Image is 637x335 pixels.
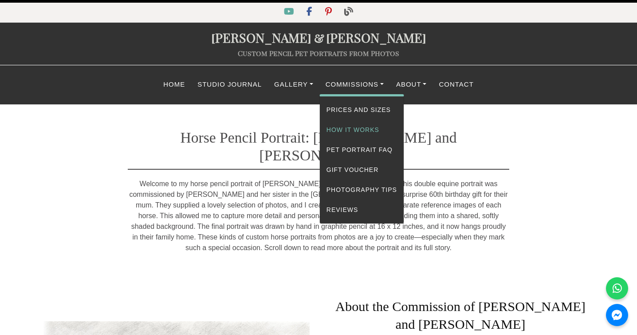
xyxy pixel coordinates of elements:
[320,100,404,120] a: Prices and Sizes
[157,76,191,93] a: Home
[319,76,390,93] a: Commissions
[606,304,628,326] a: Messenger
[320,200,404,220] a: Reviews
[128,179,509,253] p: Welcome to my horse pencil portrait of [PERSON_NAME] and [PERSON_NAME]. This double equine portra...
[311,29,326,46] span: &
[319,94,404,224] div: Commissions
[320,120,404,140] a: How It Works
[128,116,509,170] h1: Horse Pencil Portrait: [PERSON_NAME] and [PERSON_NAME]
[606,277,628,299] a: WhatsApp
[191,76,268,93] a: Studio Journal
[211,29,426,46] a: [PERSON_NAME]&[PERSON_NAME]
[433,76,480,93] a: Contact
[301,8,319,16] a: Facebook
[268,76,319,93] a: Gallery
[320,160,404,180] a: Gift Voucher
[320,140,404,160] a: Pet Portrait FAQ
[238,48,399,58] a: Custom Pencil Pet Portraits from Photos
[320,8,339,16] a: Pinterest
[339,8,358,16] a: Blog
[390,76,433,93] a: About
[279,8,301,16] a: YouTube
[320,180,404,200] a: Photography Tips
